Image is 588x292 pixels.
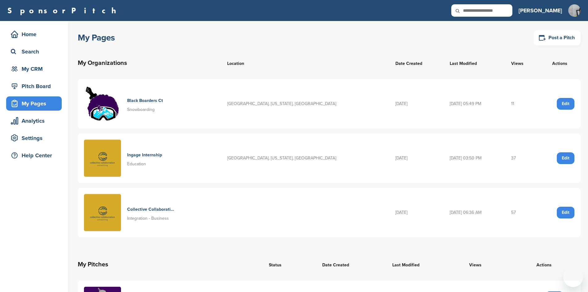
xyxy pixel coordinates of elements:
a: Untitled design Ingage Internship Education [84,140,215,177]
th: Date Created [389,52,444,74]
th: Actions [539,52,581,74]
a: Help Center [6,148,62,163]
td: [DATE] [389,79,444,129]
a: Home [6,27,62,41]
th: Date Created [316,253,386,276]
img: Untitled design [84,140,121,177]
td: 37 [505,133,539,183]
th: My Pitches [78,253,263,276]
a: Pitch Board [6,79,62,93]
a: Edit [557,152,574,164]
div: Home [9,29,62,40]
th: Location [221,52,389,74]
a: My CRM [6,62,62,76]
td: 57 [505,188,539,237]
td: 11 [505,79,539,129]
img: Untitled design [84,194,121,231]
td: [GEOGRAPHIC_DATA], [US_STATE], [GEOGRAPHIC_DATA] [221,79,389,129]
h4: Ingage Internship [127,152,162,159]
a: Search [6,44,62,59]
a: Bbct logo1 02 02 Black Boarders Ct Snowboarding [84,85,215,122]
th: Actions [507,253,581,276]
a: Untitled design Collective Collaboration Consulting Integration - Business [84,194,215,231]
a: Analytics [6,114,62,128]
div: Pitch Board [9,81,62,92]
th: Views [463,253,507,276]
td: [GEOGRAPHIC_DATA], [US_STATE], [GEOGRAPHIC_DATA] [221,133,389,183]
div: Search [9,46,62,57]
td: [DATE] [389,133,444,183]
div: Help Center [9,150,62,161]
span: Education [127,161,146,167]
td: [DATE] 05:49 PM [444,79,505,129]
a: Edit [557,207,574,218]
div: My CRM [9,63,62,74]
a: [PERSON_NAME] [519,4,562,17]
th: Status [263,253,316,276]
span: Snowboarding [127,107,155,112]
td: [DATE] 03:50 PM [444,133,505,183]
a: Edit [557,98,574,110]
th: Last Modified [444,52,505,74]
td: [DATE] [389,188,444,237]
div: Settings [9,133,62,144]
div: My Pages [9,98,62,109]
a: My Pages [6,96,62,111]
span: Integration - Business [127,216,169,221]
h3: [PERSON_NAME] [519,6,562,15]
h4: Black Boarders Ct [127,97,163,104]
a: SponsorPitch [7,6,120,15]
th: Views [505,52,539,74]
img: Bbct logo1 02 02 [84,85,121,122]
th: Last Modified [386,253,463,276]
iframe: Button to launch messaging window [563,267,583,287]
a: Settings [6,131,62,145]
h1: My Pages [78,32,115,43]
div: Analytics [9,115,62,126]
td: [DATE] 06:36 AM [444,188,505,237]
a: Post a Pitch [534,30,581,45]
h4: Collective Collaboration Consulting [127,206,175,213]
th: My Organizations [78,52,221,74]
